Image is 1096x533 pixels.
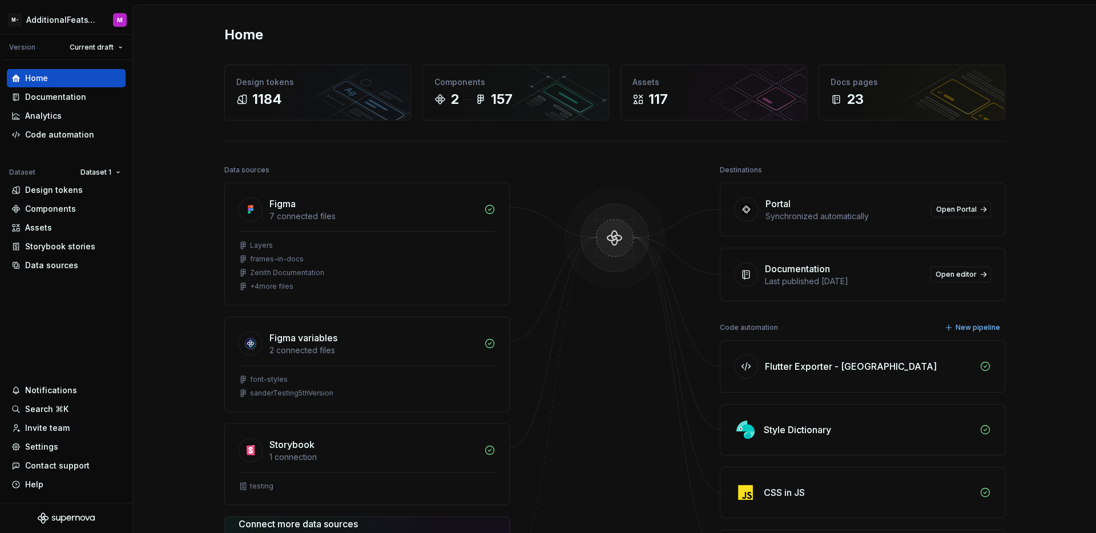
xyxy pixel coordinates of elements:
[25,91,86,103] div: Documentation
[25,222,52,233] div: Assets
[956,323,1000,332] span: New pipeline
[765,276,924,287] div: Last published [DATE]
[422,64,609,120] a: Components2157
[224,317,510,412] a: Figma variables2 connected filesfont-stylessanderTesting5thVersion
[224,26,263,44] h2: Home
[236,76,399,88] div: Design tokens
[7,438,126,456] a: Settings
[7,200,126,218] a: Components
[7,181,126,199] a: Design tokens
[252,90,282,108] div: 1184
[7,475,126,494] button: Help
[847,90,864,108] div: 23
[648,90,668,108] div: 117
[7,69,126,87] a: Home
[38,512,95,524] svg: Supernova Logo
[25,72,48,84] div: Home
[25,110,62,122] div: Analytics
[450,90,459,108] div: 2
[7,457,126,475] button: Contact support
[26,14,99,26] div: AdditionalFeatsTest
[7,237,126,256] a: Storybook stories
[9,43,35,52] div: Version
[764,486,805,499] div: CSS in JS
[7,381,126,399] button: Notifications
[239,517,399,531] div: Connect more data sources
[720,162,762,178] div: Destinations
[250,482,273,491] div: testing
[75,164,126,180] button: Dataset 1
[25,129,94,140] div: Code automation
[9,168,35,177] div: Dataset
[941,320,1005,336] button: New pipeline
[936,270,977,279] span: Open editor
[931,201,991,217] a: Open Portal
[250,241,273,250] div: Layers
[25,479,43,490] div: Help
[7,400,126,418] button: Search ⌘K
[224,64,411,120] a: Design tokens1184
[7,107,126,125] a: Analytics
[269,211,477,222] div: 7 connected files
[831,76,993,88] div: Docs pages
[25,403,68,415] div: Search ⌘K
[434,76,597,88] div: Components
[7,88,126,106] a: Documentation
[8,13,22,27] div: M-
[25,203,76,215] div: Components
[269,197,296,211] div: Figma
[224,423,510,505] a: Storybook1 connectiontesting
[7,256,126,274] a: Data sources
[269,451,477,463] div: 1 connection
[269,331,337,345] div: Figma variables
[269,438,315,451] div: Storybook
[765,262,830,276] div: Documentation
[720,320,778,336] div: Code automation
[224,183,510,305] a: Figma7 connected filesLayersframes-in-docsZenith Documentation+4more files
[25,184,83,196] div: Design tokens
[491,90,513,108] div: 157
[25,241,95,252] div: Storybook stories
[25,441,58,453] div: Settings
[70,43,114,52] span: Current draft
[7,219,126,237] a: Assets
[25,460,90,471] div: Contact support
[250,255,304,264] div: frames-in-docs
[7,126,126,144] a: Code automation
[269,345,477,356] div: 2 connected files
[65,39,128,55] button: Current draft
[25,260,78,271] div: Data sources
[117,15,123,25] div: M
[250,282,293,291] div: + 4 more files
[25,422,70,434] div: Invite team
[765,197,791,211] div: Portal
[620,64,807,120] a: Assets117
[764,423,831,437] div: Style Dictionary
[765,360,937,373] div: Flutter Exporter - [GEOGRAPHIC_DATA]
[632,76,795,88] div: Assets
[765,211,924,222] div: Synchronized automatically
[224,162,269,178] div: Data sources
[936,205,977,214] span: Open Portal
[80,168,111,177] span: Dataset 1
[25,385,77,396] div: Notifications
[930,266,991,282] a: Open editor
[250,268,324,277] div: Zenith Documentation
[819,64,1005,120] a: Docs pages23
[7,419,126,437] a: Invite team
[250,375,288,384] div: font-styles
[250,389,333,398] div: sanderTesting5thVersion
[2,7,130,32] button: M-AdditionalFeatsTestM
